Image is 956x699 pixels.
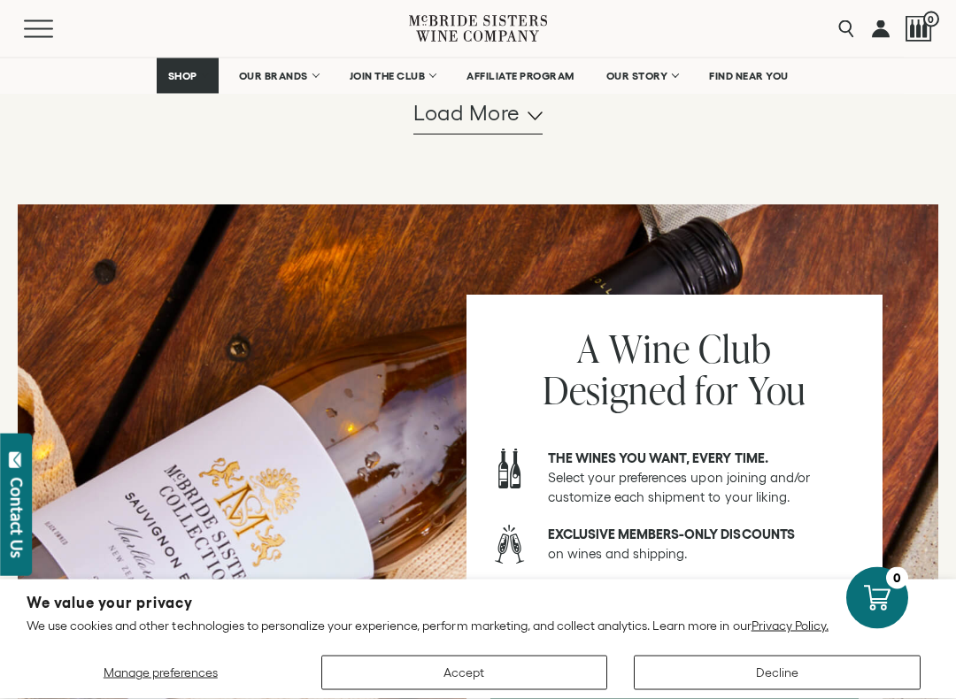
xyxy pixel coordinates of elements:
[104,665,218,680] span: Manage preferences
[548,451,768,466] strong: The wines you want, every time.
[548,449,859,508] p: Select your preferences upon joining and/or customize each shipment to your liking.
[27,656,295,690] button: Manage preferences
[239,70,308,82] span: OUR BRANDS
[886,567,908,589] div: 0
[455,58,586,94] a: AFFILIATE PROGRAM
[748,365,807,417] span: You
[548,526,859,565] p: on wines and shipping.
[752,618,829,633] a: Privacy Policy.
[8,478,26,558] div: Contact Us
[595,58,690,94] a: OUR STORY
[27,595,929,611] h2: We value your privacy
[548,527,795,542] strong: Exclusive members-only discounts
[350,70,426,82] span: JOIN THE CLUB
[227,58,329,94] a: OUR BRANDS
[24,20,88,38] button: Mobile Menu Trigger
[168,70,198,82] span: SHOP
[709,70,789,82] span: FIND NEAR YOU
[321,656,608,690] button: Accept
[698,323,771,375] span: Club
[27,618,929,634] p: We use cookies and other technologies to personalize your experience, perform marketing, and coll...
[577,323,600,375] span: A
[698,58,800,94] a: FIND NEAR YOU
[695,365,739,417] span: for
[543,365,687,417] span: Designed
[606,70,668,82] span: OUR STORY
[157,58,219,94] a: SHOP
[338,58,447,94] a: JOIN THE CLUB
[413,93,543,135] button: Load more
[466,70,574,82] span: AFFILIATE PROGRAM
[413,99,520,129] span: Load more
[634,656,921,690] button: Decline
[923,12,939,27] span: 0
[609,323,690,375] span: Wine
